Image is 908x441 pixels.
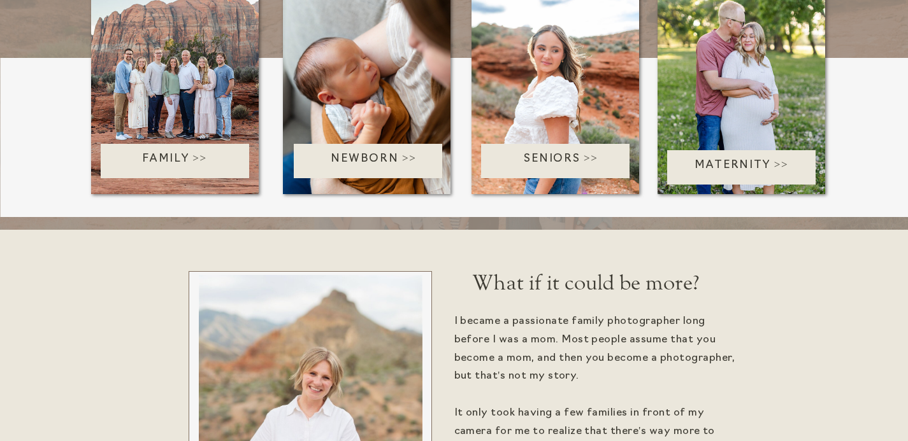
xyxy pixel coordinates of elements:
a: Seniors >> [481,151,642,171]
a: Newborn >> [294,151,454,171]
h2: What if it could be more? [459,271,712,305]
a: Maternity >> [661,157,822,178]
a: Family >> [84,151,266,171]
